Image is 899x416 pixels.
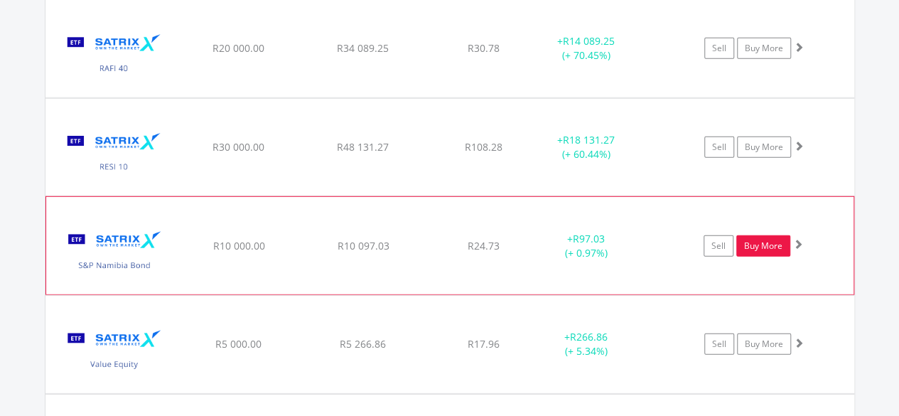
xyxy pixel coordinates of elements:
[212,140,264,154] span: R30 000.00
[704,334,734,355] a: Sell
[736,235,790,257] a: Buy More
[704,38,734,59] a: Sell
[533,34,640,63] div: + (+ 70.45%)
[737,38,791,59] a: Buy More
[704,137,734,158] a: Sell
[337,239,389,252] span: R10 097.03
[53,18,175,94] img: EQU.ZA.STXRAF.png
[533,133,640,161] div: + (+ 60.44%)
[737,137,791,158] a: Buy More
[465,140,502,154] span: R108.28
[570,330,608,343] span: R266.86
[563,133,615,146] span: R18 131.27
[340,337,386,351] span: R5 266.86
[468,337,500,351] span: R17.96
[533,330,640,358] div: + (+ 5.34%)
[53,314,175,390] img: EQU.ZA.STXVEQ.png
[737,334,791,355] a: Buy More
[212,41,264,55] span: R20 000.00
[53,117,175,193] img: EQU.ZA.STXRES.png
[573,232,605,245] span: R97.03
[337,140,389,154] span: R48 131.27
[212,239,264,252] span: R10 000.00
[215,337,262,351] span: R5 000.00
[563,34,615,48] span: R14 089.25
[337,41,389,55] span: R34 089.25
[468,41,500,55] span: R30.78
[704,235,733,257] a: Sell
[468,239,500,252] span: R24.73
[53,215,176,290] img: EQU.ZA.STXNAM.png
[532,232,639,260] div: + (+ 0.97%)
